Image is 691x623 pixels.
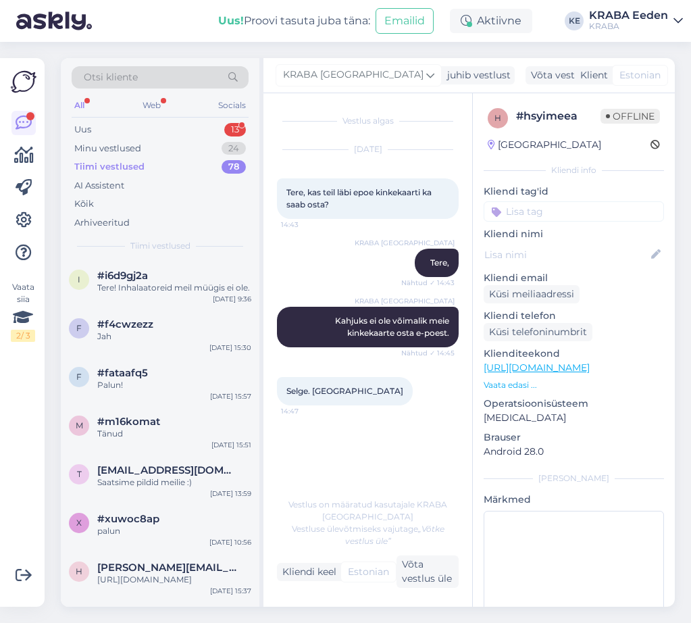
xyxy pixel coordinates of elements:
span: f [76,372,82,382]
p: Klienditeekond [484,347,664,361]
div: Võta vestlus üle [396,555,459,588]
div: Küsi telefoninumbrit [484,323,592,341]
div: Vestlus algas [277,115,459,127]
div: Kõik [74,197,94,211]
div: [DATE] 10:56 [209,537,251,547]
div: [DATE] 15:37 [210,586,251,596]
span: KRABA [GEOGRAPHIC_DATA] [283,68,424,82]
p: Kliendi tag'id [484,184,664,199]
div: [GEOGRAPHIC_DATA] [488,138,601,152]
div: Tiimi vestlused [74,160,145,174]
span: Vestlus on määratud kasutajale KRABA [GEOGRAPHIC_DATA] [288,499,447,522]
a: KRABA EedenKRABA [589,10,683,32]
span: x [76,518,82,528]
div: palun [97,525,251,537]
div: [DATE] 13:59 [210,489,251,499]
span: #m16komat [97,416,160,428]
span: Kahjuks ei ole võimalik meie kinkekaarte osta e-poest. [335,316,451,338]
input: Lisa tag [484,201,664,222]
span: Vestluse ülevõtmiseks vajutage [292,524,444,546]
button: Emailid [376,8,434,34]
span: Estonian [348,565,389,579]
div: [DATE] 9:36 [213,294,251,304]
span: Tiimi vestlused [130,240,190,252]
span: thomaskristenk@gmail.com [97,464,238,476]
input: Lisa nimi [484,247,648,262]
div: Palun! [97,379,251,391]
span: Nähtud ✓ 14:43 [401,278,455,288]
div: 24 [222,142,246,155]
span: 14:47 [281,406,332,416]
div: juhib vestlust [442,68,511,82]
div: Proovi tasuta juba täna: [218,13,370,29]
div: 13 [224,123,246,136]
span: helena.dreimann@gmail.com [97,562,238,574]
div: Arhiveeritud [74,216,130,230]
div: Vaata siia [11,281,35,342]
div: 78 [222,160,246,174]
div: AI Assistent [74,179,124,193]
div: Aktiivne [450,9,532,33]
p: Vaata edasi ... [484,379,664,391]
span: 14:43 [281,220,332,230]
a: [URL][DOMAIN_NAME] [484,362,590,374]
div: # hsyimeea [516,108,600,124]
span: KRABA [GEOGRAPHIC_DATA] [355,296,455,306]
div: Tänud [97,428,251,440]
div: Socials [215,97,249,114]
p: [MEDICAL_DATA] [484,411,664,425]
span: Offline [600,109,660,124]
div: Kliendi keel [277,565,336,579]
div: Klient [575,68,608,82]
div: Saatsime pildid meilie :) [97,476,251,489]
span: #f4cwzezz [97,318,153,330]
div: Uus [74,123,91,136]
b: Uus! [218,14,244,27]
span: Selge. [GEOGRAPHIC_DATA] [286,386,403,396]
div: Tere! Inhalaatoreid meil müügis ei ole. [97,282,251,294]
div: All [72,97,87,114]
p: Operatsioonisüsteem [484,397,664,411]
span: KRABA [GEOGRAPHIC_DATA] [355,238,455,248]
span: Estonian [619,68,661,82]
span: t [77,469,82,479]
div: Jah [97,330,251,343]
span: #xuwoc8ap [97,513,159,525]
span: Nähtud ✓ 14:45 [401,348,455,358]
p: Kliendi nimi [484,227,664,241]
div: [DATE] 15:51 [211,440,251,450]
p: Kliendi email [484,271,664,285]
div: Võta vestlus üle [526,66,611,84]
span: Tere, kas teil läbi epoe kinkekaarti ka saab osta? [286,187,434,209]
div: Kliendi info [484,164,664,176]
p: Android 28.0 [484,445,664,459]
img: Askly Logo [11,69,36,95]
span: #i6d9gj2a [97,270,148,282]
div: [URL][DOMAIN_NAME] [97,574,251,586]
span: h [76,566,82,576]
span: Otsi kliente [84,70,138,84]
div: Küsi meiliaadressi [484,285,580,303]
div: 2 / 3 [11,330,35,342]
span: f [76,323,82,333]
p: Märkmed [484,493,664,507]
div: [DATE] 15:30 [209,343,251,353]
div: [DATE] [277,143,459,155]
div: KE [565,11,584,30]
div: [PERSON_NAME] [484,472,664,484]
div: KRABA [589,21,668,32]
span: i [78,274,80,284]
span: Tere, [430,257,449,268]
div: [DATE] 15:57 [210,391,251,401]
span: m [76,420,83,430]
div: Minu vestlused [74,142,141,155]
span: #fataafq5 [97,367,148,379]
p: Kliendi telefon [484,309,664,323]
span: h [494,113,501,123]
div: Web [140,97,163,114]
div: KRABA Eeden [589,10,668,21]
p: Brauser [484,430,664,445]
